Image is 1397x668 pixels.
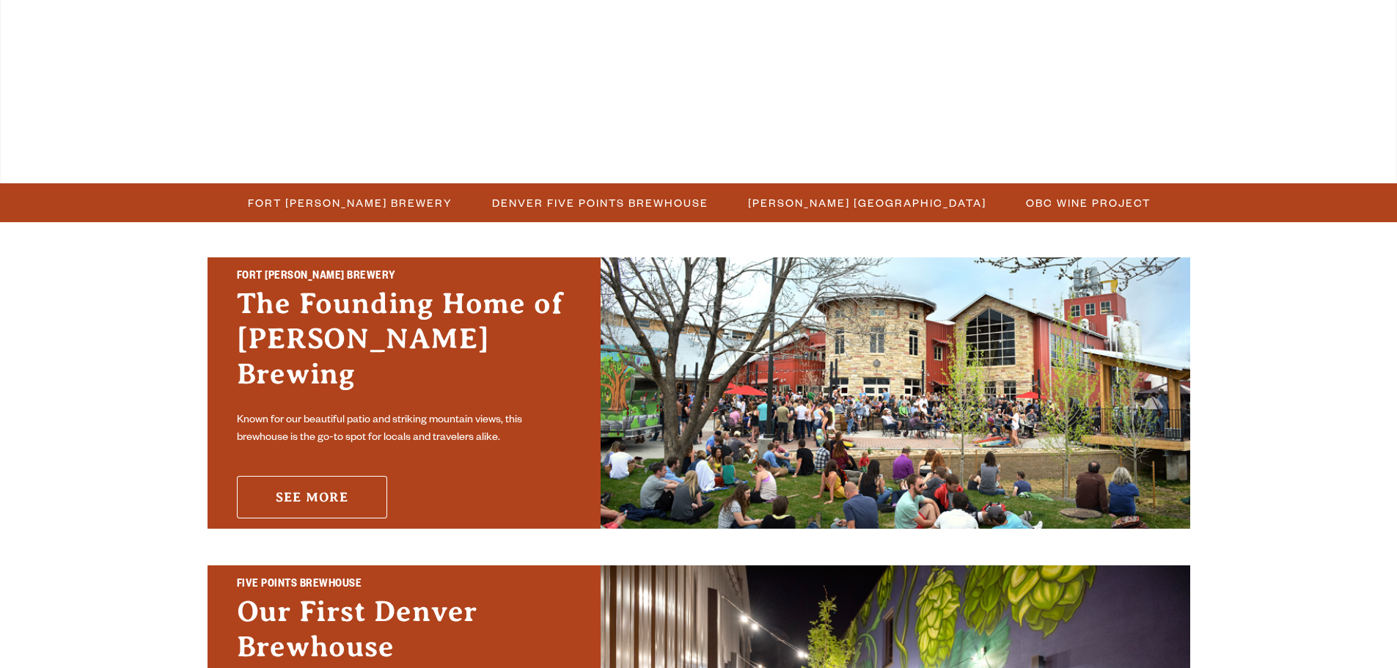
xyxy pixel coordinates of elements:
[689,9,744,75] a: Odell Home
[748,192,986,213] span: [PERSON_NAME] [GEOGRAPHIC_DATA]
[237,412,571,447] p: Known for our beautiful patio and striking mountain views, this brewhouse is the go-to spot for l...
[959,34,1013,46] span: Impact
[1026,192,1151,213] span: OBC Wine Project
[1017,192,1158,213] a: OBC Wine Project
[237,268,571,287] h2: Fort [PERSON_NAME] Brewery
[1080,9,1192,75] a: Beer Finder
[307,34,387,46] span: Taprooms
[454,9,513,75] a: Gear
[789,9,892,75] a: Our Story
[601,257,1190,529] img: Fort Collins Brewery & Taproom'
[463,34,504,46] span: Gear
[1090,34,1182,46] span: Beer Finder
[581,34,639,46] span: Winery
[237,286,571,406] h3: The Founding Home of [PERSON_NAME] Brewing
[248,192,452,213] span: Fort [PERSON_NAME] Brewery
[237,476,387,518] a: See More
[483,192,716,213] a: Denver Five Points Brewhouse
[194,34,230,46] span: Beer
[799,34,883,46] span: Our Story
[239,192,460,213] a: Fort [PERSON_NAME] Brewery
[571,9,649,75] a: Winery
[739,192,994,213] a: [PERSON_NAME] [GEOGRAPHIC_DATA]
[492,192,708,213] span: Denver Five Points Brewhouse
[950,9,1023,75] a: Impact
[297,9,397,75] a: Taprooms
[237,576,571,595] h2: Five Points Brewhouse
[185,9,240,75] a: Beer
